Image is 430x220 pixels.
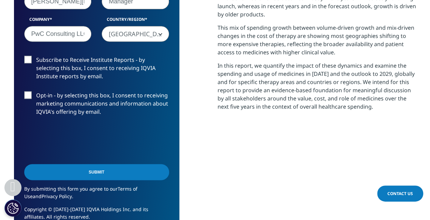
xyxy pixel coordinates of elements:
p: By submitting this form you agree to our and . [24,185,169,205]
label: Opt-in - by selecting this box, I consent to receiving marketing communications and information a... [24,91,169,120]
iframe: reCAPTCHA [24,127,128,153]
p: In this report, we quantify the impact of these dynamics and examine the spending and usage of me... [218,61,416,116]
button: Cookie 設定 [4,200,21,217]
a: Privacy Policy [42,193,72,200]
span: Japan [102,26,169,42]
label: Country/Region [102,16,169,26]
label: Company [24,16,92,26]
p: This mix of spending growth between volume-driven growth and mix-driven changes in the cost of th... [218,24,416,61]
span: Contact Us [387,191,413,196]
input: Submit [24,164,169,180]
label: Subscribe to Receive Institute Reports - by selecting this box, I consent to receiving IQVIA Inst... [24,56,169,84]
a: Contact Us [377,185,423,202]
